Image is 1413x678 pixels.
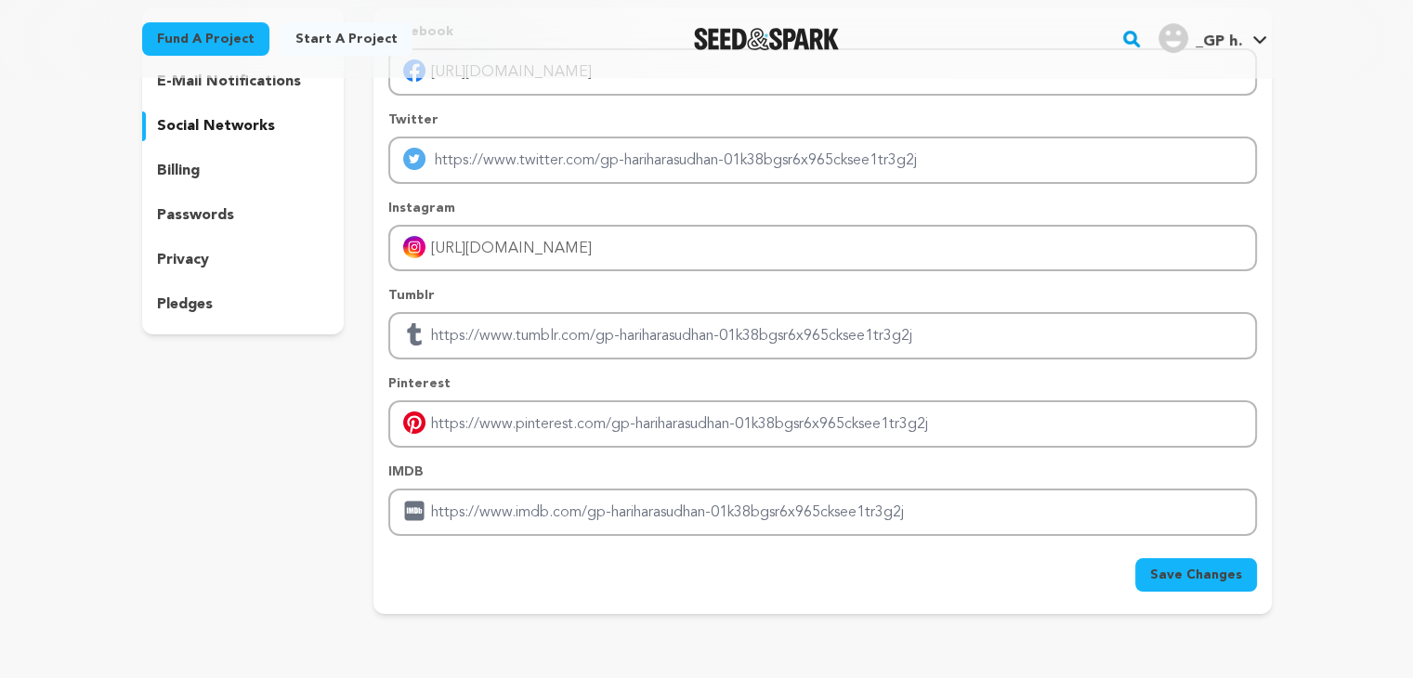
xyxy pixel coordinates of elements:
button: privacy [142,245,345,275]
span: _GP h. [1196,34,1241,49]
a: Seed&Spark Homepage [694,28,840,50]
a: Start a project [281,22,412,56]
img: Seed&Spark Logo Dark Mode [694,28,840,50]
input: Enter tubmlr profile link [388,312,1256,359]
span: Save Changes [1150,566,1242,584]
input: Enter twitter profile link [388,137,1256,184]
input: Enter pinterest profile link [388,400,1256,448]
img: tumblr.svg [403,323,425,346]
p: billing [157,160,200,182]
button: passwords [142,201,345,230]
p: Tumblr [388,286,1256,305]
p: pledges [157,293,213,316]
button: Save Changes [1135,558,1257,592]
p: Pinterest [388,374,1256,393]
button: pledges [142,290,345,319]
span: _GP h.'s Profile [1155,20,1271,59]
input: Enter instagram handle link [388,225,1256,272]
div: _GP h.'s Profile [1158,23,1241,53]
input: Enter IMDB profile link [388,489,1256,536]
p: e-mail notifications [157,71,301,93]
p: Twitter [388,111,1256,129]
button: social networks [142,111,345,141]
button: e-mail notifications [142,67,345,97]
p: Instagram [388,199,1256,217]
img: twitter-mobile.svg [403,148,425,170]
p: IMDB [388,463,1256,481]
p: passwords [157,204,234,227]
p: social networks [157,115,275,137]
img: pinterest-mobile.svg [403,411,425,434]
button: billing [142,156,345,186]
img: imdb.svg [403,500,425,522]
img: user.png [1158,23,1188,53]
a: _GP h.'s Profile [1155,20,1271,53]
a: Fund a project [142,22,269,56]
img: instagram-mobile.svg [403,236,425,258]
p: privacy [157,249,209,271]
